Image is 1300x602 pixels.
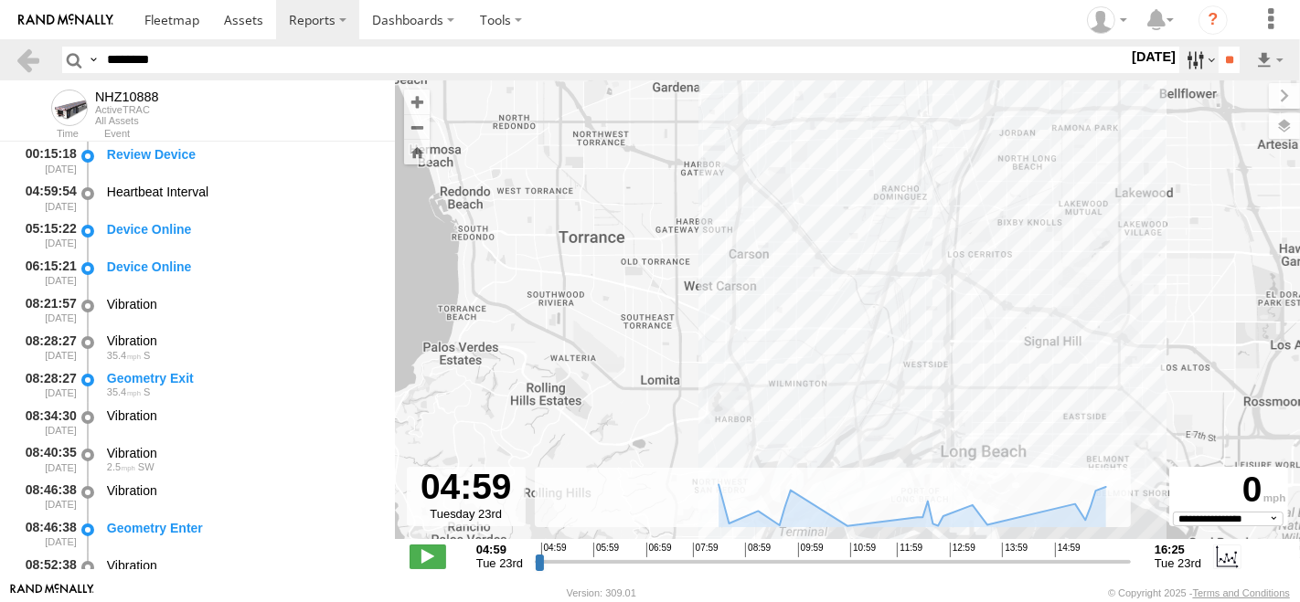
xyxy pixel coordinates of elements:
[15,181,79,215] div: 04:59:54 [DATE]
[107,146,378,163] div: Review Device
[476,543,523,556] strong: 04:59
[15,47,41,73] a: Back to previous Page
[10,584,94,602] a: Visit our Website
[144,386,150,397] span: Heading: 197
[1155,543,1201,556] strong: 16:25
[1002,543,1028,557] span: 13:59
[1254,47,1285,73] label: Export results as...
[15,331,79,364] div: 08:28:27 [DATE]
[798,543,824,557] span: 09:59
[897,543,922,557] span: 11:59
[15,143,79,177] div: 00:15:18 [DATE]
[15,218,79,252] div: 05:15:22 [DATE]
[693,543,719,557] span: 07:59
[15,256,79,290] div: 06:15:21 [DATE]
[15,480,79,513] div: 08:46:38 [DATE]
[18,14,113,26] img: rand-logo.svg
[107,482,378,499] div: Vibration
[107,386,141,397] span: 35.4
[1081,6,1134,34] div: Zulema McIntosch
[593,543,619,557] span: 05:59
[95,115,159,126] div: All Assets
[15,517,79,551] div: 08:46:38 [DATE]
[1172,470,1285,512] div: 0
[1108,587,1290,598] div: © Copyright 2025 -
[1128,47,1179,67] label: [DATE]
[107,259,378,275] div: Device Online
[104,130,395,139] div: Event
[144,350,150,361] span: Heading: 197
[1179,47,1219,73] label: Search Filter Options
[95,90,159,104] div: NHZ10888 - View Asset History
[745,543,771,557] span: 08:59
[95,104,159,115] div: ActiveTRAC
[1193,587,1290,598] a: Terms and Conditions
[850,543,876,557] span: 10:59
[404,140,430,164] button: Zoom Home
[15,293,79,327] div: 08:21:57 [DATE]
[541,543,567,557] span: 04:59
[950,543,975,557] span: 12:59
[15,367,79,401] div: 08:28:27 [DATE]
[107,520,378,536] div: Geometry Enter
[410,544,446,568] label: Play/Stop
[107,350,141,361] span: 35.4
[86,47,101,73] label: Search Query
[404,114,430,140] button: Zoom out
[107,333,378,349] div: Vibration
[107,557,378,574] div: Vibration
[1155,556,1201,570] span: Tue 23rd Sep 2025
[1055,543,1081,557] span: 14:59
[567,587,636,598] div: Version: 309.01
[476,556,523,570] span: Tue 23rd Sep 2025
[107,370,378,386] div: Geometry Exit
[15,130,79,139] div: Time
[107,296,378,312] div: Vibration
[15,405,79,438] div: 08:34:30 [DATE]
[15,442,79,476] div: 08:40:35 [DATE]
[15,554,79,588] div: 08:52:38 [DATE]
[107,184,378,200] div: Heartbeat Interval
[107,407,378,424] div: Vibration
[138,461,155,472] span: Heading: 242
[107,445,378,461] div: Vibration
[1199,5,1228,35] i: ?
[107,461,135,472] span: 2.5
[107,221,378,238] div: Device Online
[404,90,430,114] button: Zoom in
[646,543,672,557] span: 06:59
